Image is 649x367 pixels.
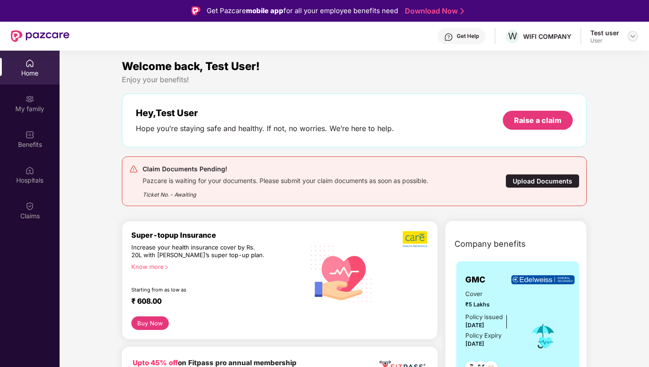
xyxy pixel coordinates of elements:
span: ₹5 Lakhs [465,300,516,309]
span: Cover [465,289,516,299]
button: Buy Now [131,316,169,330]
div: WIFI COMPANY [523,32,571,41]
span: W [508,31,517,42]
div: Hey, Test User [136,108,394,118]
img: svg+xml;base64,PHN2ZyB4bWxucz0iaHR0cDovL3d3dy53My5vcmcvMjAwMC9zdmciIHhtbG5zOnhsaW5rPSJodHRwOi8vd3... [305,235,379,311]
img: Stroke [460,6,464,16]
div: Hope you’re staying safe and healthy. If not, no worries. We’re here to help. [136,124,394,133]
span: right [164,265,169,270]
div: Super-topup Insurance [131,231,305,240]
img: svg+xml;base64,PHN2ZyBpZD0iSGVscC0zMngzMiIgeG1sbnM9Imh0dHA6Ly93d3cudzMub3JnLzIwMDAvc3ZnIiB3aWR0aD... [444,33,453,42]
img: svg+xml;base64,PHN2ZyBpZD0iRHJvcGRvd24tMzJ4MzIiIHhtbG5zPSJodHRwOi8vd3d3LnczLm9yZy8yMDAwL3N2ZyIgd2... [629,33,636,40]
div: Test user [590,28,619,37]
img: svg+xml;base64,PHN2ZyBpZD0iQmVuZWZpdHMiIHhtbG5zPSJodHRwOi8vd3d3LnczLm9yZy8yMDAwL3N2ZyIgd2lkdGg9Ij... [25,130,34,139]
div: User [590,37,619,44]
div: Get Help [457,33,479,40]
div: Get Pazcare for all your employee benefits need [207,5,398,16]
div: Increase your health insurance cover by Rs. 20L with [PERSON_NAME]’s super top-up plan. [131,244,266,259]
strong: mobile app [246,6,283,15]
span: GMC [465,273,485,286]
img: insurerLogo [511,275,575,285]
div: Ticket No. - Awaiting [143,185,428,199]
div: Upload Documents [505,174,579,188]
img: Logo [191,6,200,15]
img: svg+xml;base64,PHN2ZyB3aWR0aD0iMjAiIGhlaWdodD0iMjAiIHZpZXdCb3g9IjAgMCAyMCAyMCIgZmlsbD0ibm9uZSIgeG... [25,94,34,104]
img: svg+xml;base64,PHN2ZyBpZD0iSG9tZSIgeG1sbnM9Imh0dHA6Ly93d3cudzMub3JnLzIwMDAvc3ZnIiB3aWR0aD0iMjAiIG... [25,59,34,68]
img: svg+xml;base64,PHN2ZyBpZD0iQ2xhaW0iIHhtbG5zPSJodHRwOi8vd3d3LnczLm9yZy8yMDAwL3N2ZyIgd2lkdGg9IjIwIi... [25,202,34,211]
b: Upto 45% off [133,358,178,367]
div: Policy issued [465,312,503,322]
span: [DATE] [465,322,484,329]
div: Raise a claim [514,115,561,125]
div: Pazcare is waiting for your documents. Please submit your claim documents as soon as possible. [143,174,428,185]
div: Policy Expiry [465,331,501,340]
div: Know more [131,263,299,269]
img: svg+xml;base64,PHN2ZyB4bWxucz0iaHR0cDovL3d3dy53My5vcmcvMjAwMC9zdmciIHdpZHRoPSIyNCIgaGVpZ2h0PSIyNC... [129,165,138,174]
div: Starting from as low as [131,287,266,293]
img: b5dec4f62d2307b9de63beb79f102df3.png [403,231,428,248]
img: icon [528,321,558,351]
span: [DATE] [465,340,484,347]
img: svg+xml;base64,PHN2ZyBpZD0iSG9zcGl0YWxzIiB4bWxucz0iaHR0cDovL3d3dy53My5vcmcvMjAwMC9zdmciIHdpZHRoPS... [25,166,34,175]
div: Enjoy your benefits! [122,75,587,85]
img: New Pazcare Logo [11,30,70,42]
div: Claim Documents Pending! [143,164,428,174]
a: Download Now [405,6,461,16]
div: ₹ 608.00 [131,296,296,307]
span: Company benefits [454,238,526,250]
span: Welcome back, Test User! [122,60,260,73]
